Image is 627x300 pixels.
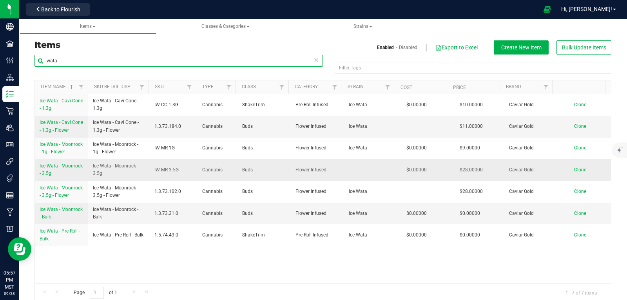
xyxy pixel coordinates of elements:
span: Ice Wata - Cavi Cone - 1.3g [93,97,145,112]
a: Filter [183,80,196,94]
span: $0.00000 [402,208,431,219]
a: Category [295,84,318,89]
a: Ice Wata - Moonrock - 1g - Flower [40,141,83,156]
span: Ice Wata [349,123,393,130]
input: Search Item Name, SKU Retail Name, or Part Number [34,55,323,67]
span: Pre-Roll Infused [295,101,339,109]
h3: Items [34,40,317,50]
span: Cannabis [202,166,233,174]
p: 09/28 [4,291,15,296]
span: Ice Wata - Cavi Cone - 1.3g - Flower [93,119,145,134]
span: IW-CC-1.3G [154,101,193,109]
span: 1.3.73.184.0 [154,123,193,130]
span: Clone [574,102,586,107]
span: Ice Wata - Moonrock - 3.5g - Flower [93,184,145,199]
span: Cannabis [202,231,233,239]
button: Create New Item [494,40,549,55]
span: Caviar Gold [509,166,553,174]
span: Clone [574,189,586,194]
a: Clone [574,189,594,194]
a: Ice Wata - Moonrock - Bulk [40,206,83,221]
p: 05:57 PM MST [4,269,15,291]
a: Clone [574,211,594,216]
span: Pre-Roll Infused [295,231,339,239]
span: $0.00000 [402,229,431,241]
span: Clone [574,167,586,173]
span: Ice Wata - Moonrock - 3.5g [40,163,83,176]
a: Brand [506,84,521,89]
span: Items [80,24,96,29]
span: Cannabis [202,123,233,130]
inline-svg: Configuration [6,56,14,64]
span: Ice Wata [349,231,393,239]
span: Open Ecommerce Menu [538,2,556,17]
a: Clone [574,102,594,107]
span: Buds [242,123,286,130]
a: Clone [574,232,594,238]
span: Buds [242,166,286,174]
a: Filter [381,80,394,94]
a: Clone [574,167,594,173]
inline-svg: User Roles [6,141,14,149]
inline-svg: Facilities [6,40,14,47]
span: Flower Infused [295,123,339,130]
a: Class [242,84,256,89]
a: Strain [348,84,364,89]
a: Ice Wata - Pre Roll - Bulk [40,227,83,242]
a: Filter [275,80,288,94]
span: $0.00000 [402,142,431,154]
span: $0.00000 [402,164,431,176]
span: Buds [242,210,286,217]
span: Hi, [PERSON_NAME]! [561,6,612,12]
span: Ice Wata - Pre Roll - Bulk [40,228,80,241]
span: IW-MR-1G [154,144,193,152]
a: Ice Wata - Moonrock - 3.5g - Flower [40,184,83,199]
span: 1.3.73.31.0 [154,210,193,217]
span: 1.3.73.102.0 [154,188,193,195]
span: $28.00000 [456,164,487,176]
inline-svg: Tags [6,175,14,182]
a: Filter [75,80,88,94]
inline-svg: Reports [6,191,14,199]
span: Clone [574,124,586,129]
span: Ice Wata - Moonrock - Bulk [40,207,83,220]
span: Cannabis [202,188,233,195]
span: 1.5.74.43.0 [154,231,193,239]
span: Caviar Gold [509,144,553,152]
a: Ice Wata - Cavi Cone - 1.3g - Flower [40,119,83,134]
span: Cannabis [202,210,233,217]
a: Price [453,85,466,90]
span: Clone [574,145,586,151]
span: $0.00000 [456,208,484,219]
inline-svg: Company [6,23,14,31]
a: Item Name [41,84,75,89]
span: Flower Infused [295,166,339,174]
a: Filter [328,80,341,94]
span: Caviar Gold [509,123,553,130]
span: Clear [313,55,319,65]
span: Ice Wata [349,101,393,109]
span: Ice Wata [349,210,393,217]
a: Clone [574,124,594,129]
a: Cost [400,85,412,90]
button: Export to Excel [435,41,478,54]
span: Flower Infused [295,210,339,217]
a: Type [202,84,214,89]
iframe: Resource center [8,237,31,261]
span: Cannabis [202,101,233,109]
span: Ice Wata - Moonrock - Bulk [93,206,145,221]
span: Classes & Categories [201,24,250,29]
a: Filter [136,80,149,94]
span: IW-MR-3.5G [154,166,193,174]
span: Bulk Update Items [562,44,606,51]
span: Buds [242,144,286,152]
span: $28.00000 [456,186,487,197]
span: Buds [242,188,286,195]
span: Create New Item [501,44,542,51]
span: $0.00000 [456,229,484,241]
a: Ice Wata - Cavi Cone - 1.3g [40,97,83,112]
span: Caviar Gold [509,188,553,195]
span: Clone [574,211,586,216]
span: Ice Wata [349,144,393,152]
inline-svg: Inventory [6,90,14,98]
